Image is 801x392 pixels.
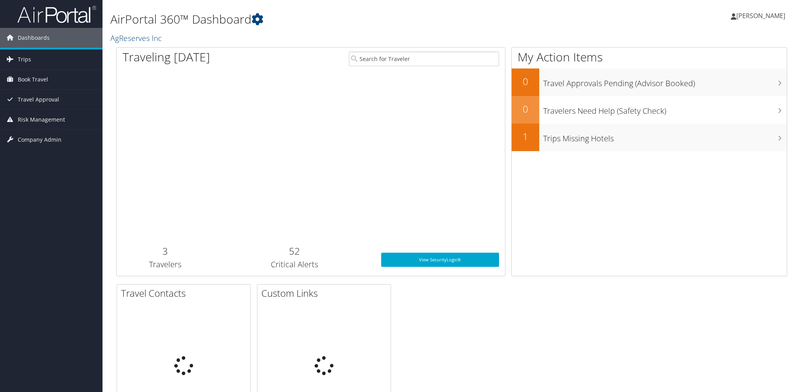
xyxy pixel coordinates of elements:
a: 0Travel Approvals Pending (Advisor Booked) [512,68,787,96]
h3: Travelers [123,259,208,270]
h3: Travelers Need Help (Safety Check) [543,102,787,116]
span: Book Travel [18,70,48,89]
img: airportal-logo.png [17,5,96,24]
h2: Custom Links [261,287,391,300]
span: Company Admin [18,130,61,150]
a: View SecurityLogic® [381,253,499,267]
h2: Travel Contacts [121,287,250,300]
span: [PERSON_NAME] [736,11,785,20]
h2: 52 [220,244,369,258]
h3: Trips Missing Hotels [543,129,787,144]
h2: 0 [512,75,539,88]
a: AgReserves Inc [110,33,164,43]
input: Search for Traveler [349,52,499,66]
a: 0Travelers Need Help (Safety Check) [512,96,787,124]
h1: My Action Items [512,49,787,65]
a: 1Trips Missing Hotels [512,124,787,151]
h3: Travel Approvals Pending (Advisor Booked) [543,74,787,89]
span: Trips [18,50,31,69]
span: Travel Approval [18,90,59,109]
h3: Critical Alerts [220,259,369,270]
span: Risk Management [18,110,65,129]
h2: 1 [512,130,539,143]
h1: AirPortal 360™ Dashboard [110,11,566,28]
a: [PERSON_NAME] [731,4,793,28]
h2: 0 [512,102,539,116]
span: Dashboards [18,28,50,48]
h1: Traveling [DATE] [123,49,210,65]
h2: 3 [123,244,208,258]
